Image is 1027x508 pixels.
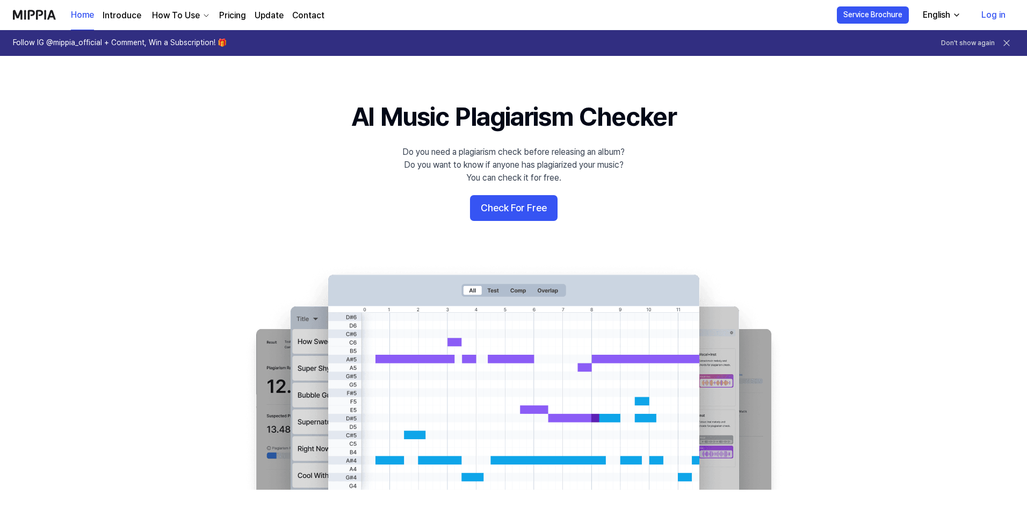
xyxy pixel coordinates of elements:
[941,39,995,48] button: Don't show again
[150,9,211,22] button: How To Use
[150,9,202,22] div: How To Use
[13,38,227,48] h1: Follow IG @mippia_official + Comment, Win a Subscription! 🎁
[71,1,94,30] a: Home
[292,9,324,22] a: Contact
[234,264,793,490] img: main Image
[470,195,558,221] button: Check For Free
[351,99,676,135] h1: AI Music Plagiarism Checker
[255,9,284,22] a: Update
[921,9,952,22] div: English
[219,9,246,22] a: Pricing
[837,6,909,24] button: Service Brochure
[103,9,141,22] a: Introduce
[914,4,967,26] button: English
[402,146,625,184] div: Do you need a plagiarism check before releasing an album? Do you want to know if anyone has plagi...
